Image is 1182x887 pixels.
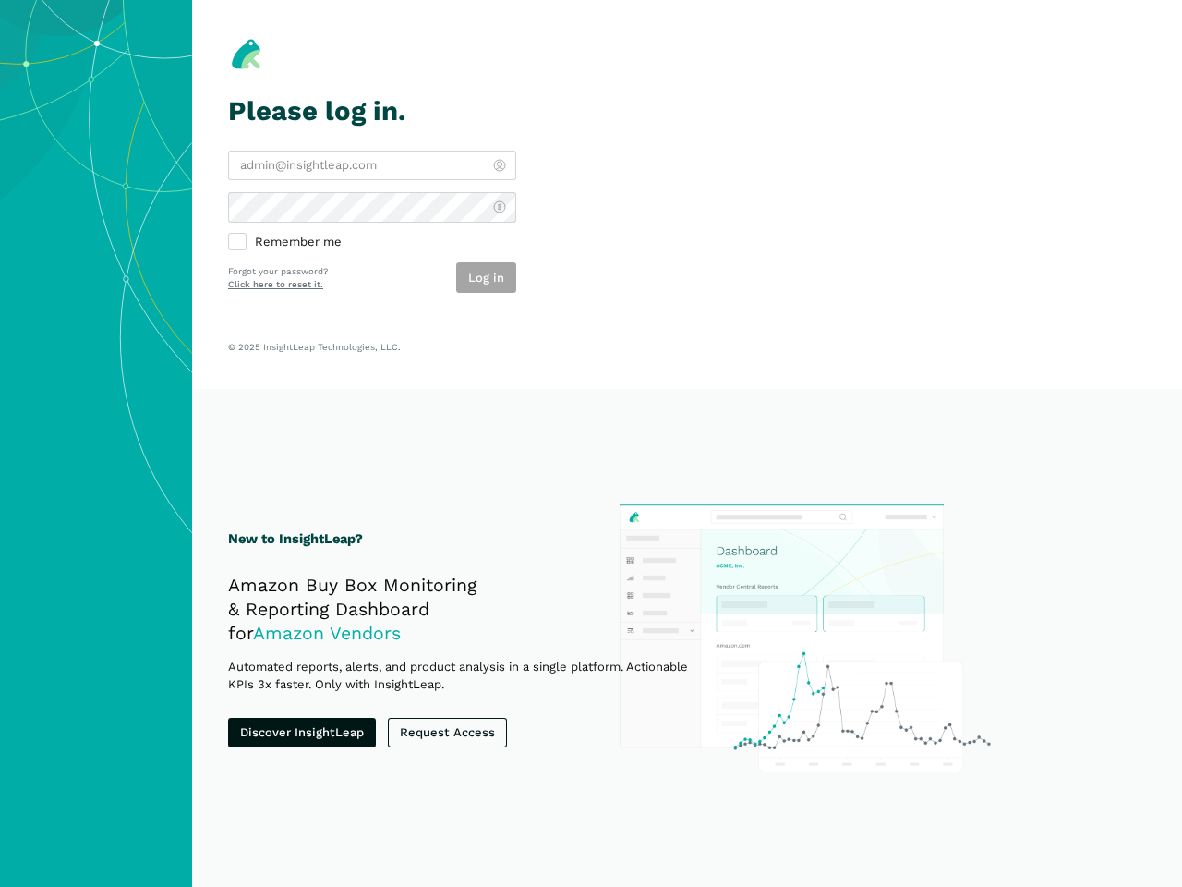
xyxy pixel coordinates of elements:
p: © 2025 InsightLeap Technologies, LLC. [228,341,1146,353]
h2: Amazon Buy Box Monitoring & Reporting Dashboard for [228,574,708,646]
img: InsightLeap Product [612,498,996,778]
p: Automated reports, alerts, and product analysis in a single platform. Actionable KPIs 3x faster. ... [228,658,708,694]
input: admin@insightleap.com [228,151,516,181]
a: Request Access [388,718,507,748]
label: Remember me [228,235,516,251]
a: Click here to reset it. [228,279,323,289]
h1: New to InsightLeap? [228,529,708,550]
a: Discover InsightLeap [228,718,376,748]
span: Amazon Vendors [253,623,401,644]
p: Forgot your password? [228,265,328,279]
h1: Please log in. [228,96,516,127]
